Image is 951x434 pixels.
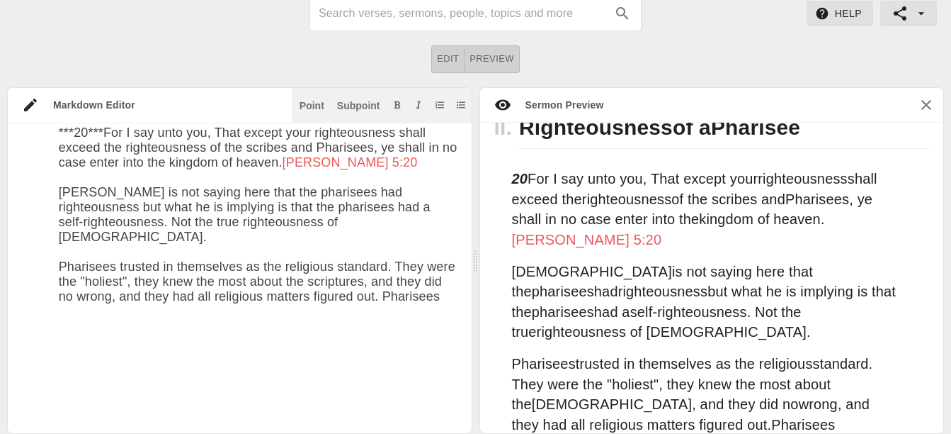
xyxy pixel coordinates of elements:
[699,211,821,227] span: kingdom of heaven
[431,45,520,73] div: text alignment
[511,98,604,112] div: Sermon Preview
[319,2,607,25] input: Search sermons
[818,5,862,23] span: Help
[337,101,380,111] div: Subpoint
[758,171,847,187] span: righteousness
[300,101,324,111] div: Point
[411,98,426,112] button: Add italic text
[334,98,383,112] button: Subpoint
[512,232,662,247] span: [PERSON_NAME] 5:20
[799,396,838,412] span: wrong
[618,284,707,299] span: righteousness
[512,171,528,187] strong: 20
[532,284,594,299] span: pharisees
[519,106,929,150] h2: of a
[454,98,468,112] button: Add unordered list
[512,356,576,372] span: Pharisees
[437,51,459,67] span: Edit
[39,98,292,112] div: Markdown Editor
[582,191,671,207] span: righteousness
[813,356,869,372] span: standard
[519,116,673,139] span: Righteousness
[532,304,594,320] span: pharisees
[711,116,800,139] span: Pharisee
[431,45,465,73] button: Edit
[512,169,898,250] p: For I say unto you, That except your shall exceed the of the scribes and , ye shall in no case en...
[494,106,519,149] h2: II.
[512,262,898,343] p: is not saying here that the had but what he is implying is that the had a . Not the true .
[297,98,327,112] button: Insert point
[390,98,404,112] button: Add bold text
[537,324,807,340] span: righteousness of [DEMOGRAPHIC_DATA]
[465,45,520,73] button: Preview
[22,111,45,125] div: II.
[771,417,835,433] span: Pharisees
[469,51,514,67] span: Preview
[630,304,747,320] span: self-righteousness
[532,396,692,412] span: [DEMOGRAPHIC_DATA]
[433,98,447,112] button: Add ordered list
[512,264,672,279] span: [DEMOGRAPHIC_DATA]
[785,191,849,207] span: Pharisees
[807,1,873,27] button: Help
